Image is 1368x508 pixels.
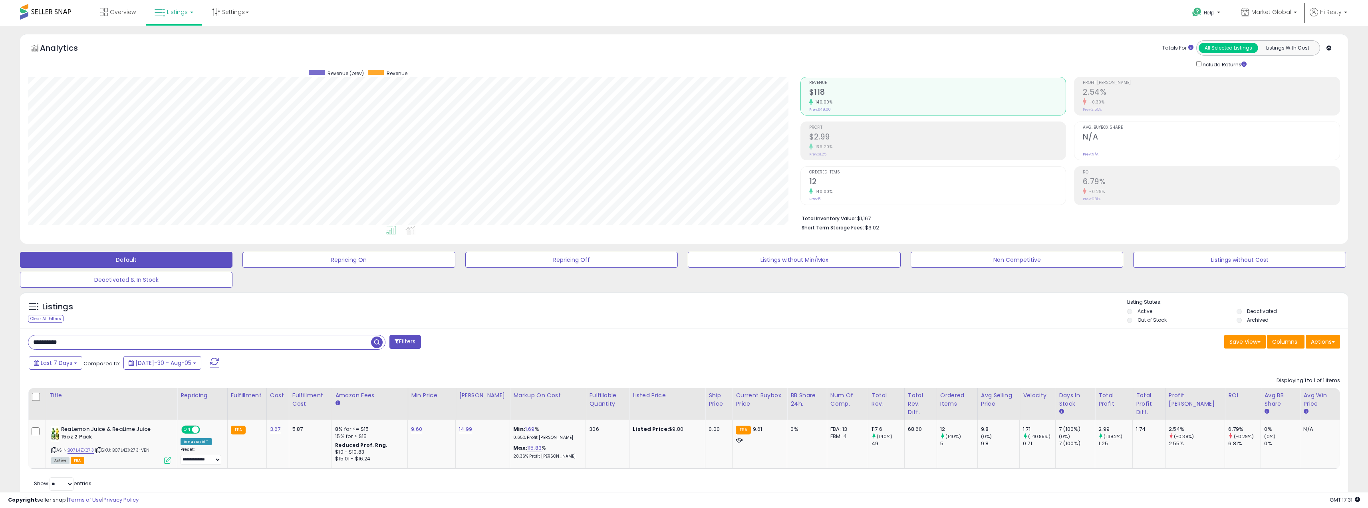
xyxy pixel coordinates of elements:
div: 6.81% [1228,440,1261,447]
div: 49 [872,440,904,447]
span: Last 7 Days [41,359,72,367]
div: Current Buybox Price [736,391,784,408]
div: Total Rev. [872,391,901,408]
div: 2.54% [1169,426,1225,433]
i: Get Help [1192,7,1202,17]
div: Title [49,391,174,400]
div: Num of Comp. [830,391,865,408]
span: Listings [167,8,188,16]
b: Min: [513,425,525,433]
h2: $118 [809,88,1066,98]
div: Totals For [1162,44,1193,52]
button: Listings With Cost [1258,43,1317,53]
h5: Listings [42,301,73,313]
a: 9.60 [411,425,422,433]
div: 1.25 [1098,440,1132,447]
span: Overview [110,8,136,16]
button: Listings without Cost [1133,252,1346,268]
div: Fulfillment [231,391,263,400]
div: 0% [1264,440,1300,447]
div: 5 [940,440,977,447]
div: 9.8 [981,426,1020,433]
p: Listing States: [1127,299,1348,306]
small: (-0.39%) [1174,433,1194,440]
div: % [513,444,580,459]
button: Columns [1267,335,1304,349]
h2: $2.99 [809,132,1066,143]
div: 0% [1264,426,1300,433]
div: Ship Price [709,391,729,408]
div: Min Price [411,391,452,400]
span: FBA [71,457,84,464]
div: Fulfillable Quantity [589,391,626,408]
span: All listings currently available for purchase on Amazon [51,457,69,464]
small: (139.2%) [1104,433,1122,440]
b: Max: [513,444,527,452]
div: 9.8 [981,440,1020,447]
span: ON [182,426,192,433]
div: seller snap | | [8,496,139,504]
div: Cost [270,391,286,400]
span: Market Global [1251,8,1291,16]
div: Displaying 1 to 1 of 1 items [1277,377,1340,384]
div: Include Returns [1190,60,1256,69]
span: Profit [809,126,1066,130]
div: Velocity [1023,391,1052,400]
h2: 2.54% [1083,88,1340,98]
p: 0.65% Profit [PERSON_NAME] [513,435,580,440]
div: $10 - $10.83 [335,449,401,456]
small: FBA [736,426,751,434]
div: 12 [940,426,977,433]
a: 14.99 [459,425,472,433]
div: 6.79% [1228,426,1261,433]
div: $9.80 [633,426,699,433]
button: Repricing On [242,252,455,268]
a: Hi Resty [1310,8,1347,26]
div: Clear All Filters [28,315,64,323]
div: 117.6 [872,426,904,433]
button: Default [20,252,232,268]
div: 1.74 [1136,426,1159,433]
span: Revenue (prev) [328,70,364,77]
button: [DATE]-30 - Aug-05 [123,356,201,370]
small: (140.85%) [1028,433,1050,440]
small: Prev: 2.55% [1083,107,1102,112]
span: Show: entries [34,480,91,487]
div: [PERSON_NAME] [459,391,506,400]
span: Avg. Buybox Share [1083,126,1340,130]
div: 0.00 [709,426,726,433]
small: Prev: $49.00 [809,107,831,112]
p: 28.36% Profit [PERSON_NAME] [513,454,580,459]
a: Terms of Use [68,496,102,504]
span: ROI [1083,170,1340,175]
span: Columns [1272,338,1297,346]
button: Last 7 Days [29,356,82,370]
th: The percentage added to the cost of goods (COGS) that forms the calculator for Min & Max prices. [510,388,586,420]
img: 41hRx2UJ69L._SL40_.jpg [51,426,59,442]
div: FBM: 4 [830,433,862,440]
div: Avg BB Share [1264,391,1297,408]
button: Deactivated & In Stock [20,272,232,288]
button: Listings without Min/Max [688,252,900,268]
div: Days In Stock [1059,391,1092,408]
span: | SKU: B07L4ZX273-VEN [95,447,150,453]
span: [DATE]-30 - Aug-05 [135,359,191,367]
button: Filters [389,335,421,349]
div: $15.01 - $16.24 [335,456,401,462]
small: (140%) [877,433,892,440]
span: Revenue [809,81,1066,85]
small: Prev: N/A [1083,152,1098,157]
h2: N/A [1083,132,1340,143]
div: % [513,426,580,440]
small: Prev: 5 [809,197,820,201]
div: Markup on Cost [513,391,582,400]
div: BB Share 24h. [790,391,823,408]
small: FBA [231,426,246,434]
h5: Analytics [40,42,93,56]
b: Reduced Prof. Rng. [335,442,387,448]
div: FBA: 13 [830,426,862,433]
div: Fulfillment Cost [292,391,329,408]
b: Total Inventory Value: [802,215,856,222]
div: 5.87 [292,426,326,433]
small: (0%) [981,433,992,440]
